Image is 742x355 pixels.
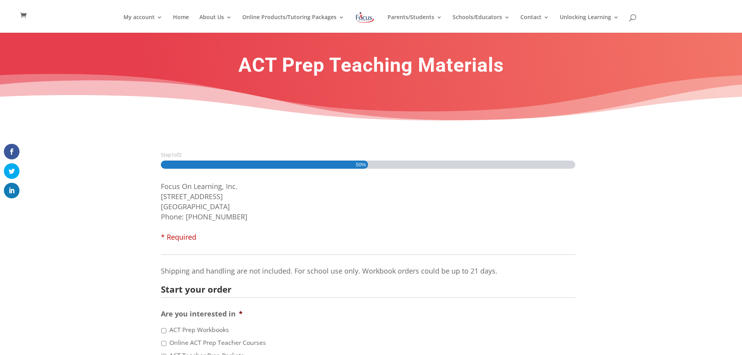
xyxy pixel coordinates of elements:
a: Unlocking Learning [560,14,619,33]
h2: Start your order [161,285,569,294]
label: Are you interested in [161,309,243,318]
span: 50% [356,161,366,169]
li: Focus On Learning, Inc. [STREET_ADDRESS] [GEOGRAPHIC_DATA] Phone: [PHONE_NUMBER] [161,181,582,242]
a: Parents/Students [388,14,442,33]
a: Online Products/Tutoring Packages [242,14,344,33]
h3: Step of [161,152,582,157]
a: Home [173,14,189,33]
span: * Required [161,232,196,242]
a: Schools/Educators [453,14,510,33]
p: Shipping and handling are not included. For school use only. Workbook orders could be up to 21 days. [161,266,575,276]
label: ACT Prep Workbooks [169,325,229,335]
span: 1 [171,151,174,158]
a: Contact [520,14,549,33]
a: About Us [199,14,232,33]
a: My account [123,14,162,33]
label: Online ACT Prep Teacher Courses [169,338,266,348]
img: Focus on Learning [355,11,375,25]
h1: ACT Prep Teaching Materials [161,57,582,77]
span: 2 [179,151,182,158]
